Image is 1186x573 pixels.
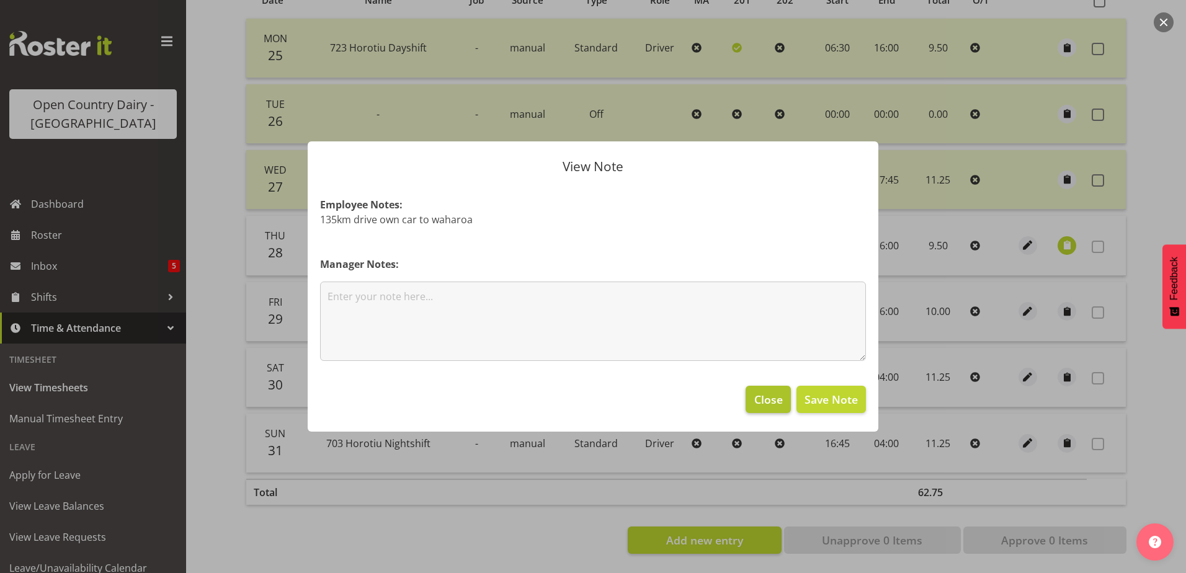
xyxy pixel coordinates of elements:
button: Feedback - Show survey [1162,244,1186,329]
p: 135km drive own car to waharoa [320,212,866,227]
img: help-xxl-2.png [1149,536,1161,548]
h4: Employee Notes: [320,197,866,212]
button: Save Note [796,386,866,413]
p: View Note [320,160,866,173]
h4: Manager Notes: [320,257,866,272]
button: Close [746,386,790,413]
span: Save Note [805,391,858,407]
span: Close [754,391,783,407]
span: Feedback [1169,257,1180,300]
